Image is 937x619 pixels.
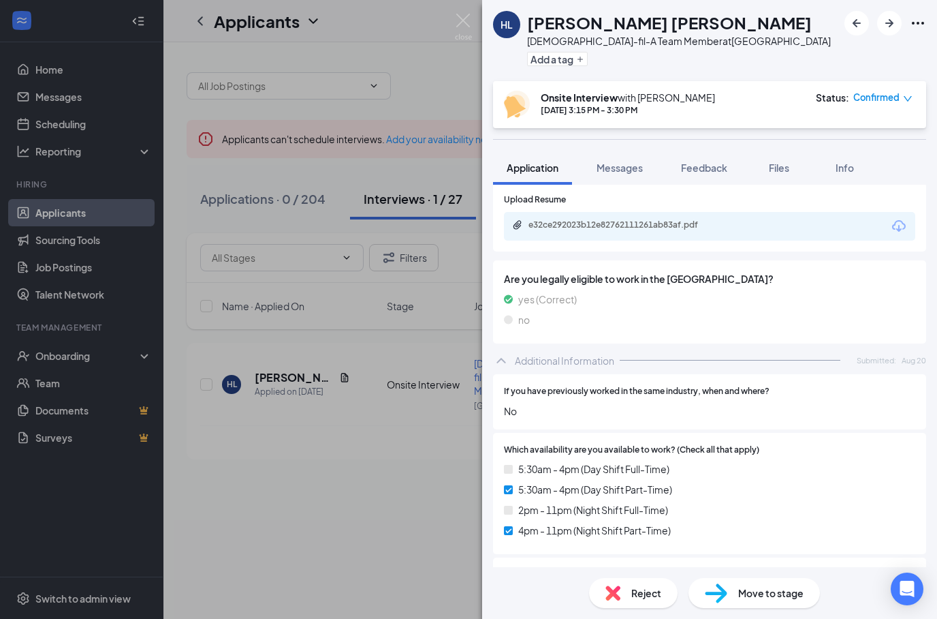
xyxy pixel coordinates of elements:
span: Which availability are you available to work? (Check all that apply) [504,444,759,457]
span: Are you legally eligible to work in the [GEOGRAPHIC_DATA]? [504,271,915,286]
div: Open Intercom Messenger [891,573,923,605]
span: Reject [631,586,661,601]
span: 2pm - 11pm (Night Shift Full-Time) [518,502,668,517]
a: Paperclipe32ce292023b12e82762111261ab83af.pdf [512,220,733,232]
span: 4pm - 11pm (Night Shift Part-Time) [518,523,671,538]
span: Move to stage [738,586,804,601]
span: no [518,312,530,327]
span: Upload Resume [504,194,566,207]
h1: [PERSON_NAME] [PERSON_NAME] [527,11,812,34]
span: No [504,404,915,419]
svg: Paperclip [512,220,523,230]
div: [DATE] 3:15 PM - 3:30 PM [541,104,715,116]
svg: ArrowRight [881,15,898,31]
span: 5:30am - 4pm (Day Shift Part-Time) [518,482,672,497]
svg: ArrowLeftNew [848,15,865,31]
span: Submitted: [857,354,896,366]
b: Onsite Interview [541,91,618,104]
svg: ChevronUp [493,352,509,369]
svg: Plus [576,55,584,63]
span: down [903,94,912,104]
button: ArrowRight [877,11,902,35]
div: Status : [816,91,849,104]
span: Info [836,162,854,174]
div: with [PERSON_NAME] [541,91,715,104]
span: Feedback [681,162,727,174]
div: Additional Information [515,354,614,367]
span: yes (Correct) [518,292,577,307]
span: Files [769,162,789,174]
span: Aug 20 [902,354,926,366]
span: Application [507,162,558,174]
button: PlusAdd a tag [527,52,588,66]
button: ArrowLeftNew [844,11,869,35]
span: Messages [597,162,643,174]
svg: Ellipses [910,15,926,31]
div: HL [501,18,513,31]
span: If you have previously worked in the same industry, when and where? [504,385,769,398]
span: Confirmed [853,91,900,104]
div: e32ce292023b12e82762111261ab83af.pdf [528,220,719,230]
span: 5:30am - 4pm (Day Shift Full-Time) [518,462,669,477]
div: [DEMOGRAPHIC_DATA]-fil-A Team Member at [GEOGRAPHIC_DATA] [527,34,831,48]
svg: Download [891,218,907,235]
